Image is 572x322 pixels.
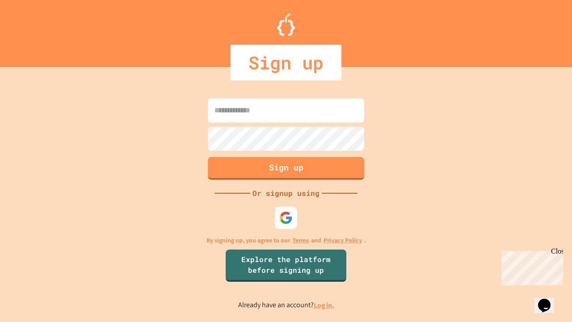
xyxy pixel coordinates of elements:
[324,236,362,245] a: Privacy Policy
[206,236,366,245] p: By signing up, you agree to our and .
[231,45,341,80] div: Sign up
[292,236,309,245] a: Terms
[250,188,322,199] div: Or signup using
[277,13,295,36] img: Logo.svg
[314,301,334,310] a: Log in.
[498,247,563,285] iframe: chat widget
[534,286,563,313] iframe: chat widget
[279,211,293,225] img: google-icon.svg
[226,250,346,282] a: Explore the platform before signing up
[238,300,334,311] p: Already have an account?
[208,157,364,180] button: Sign up
[4,4,62,57] div: Chat with us now!Close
